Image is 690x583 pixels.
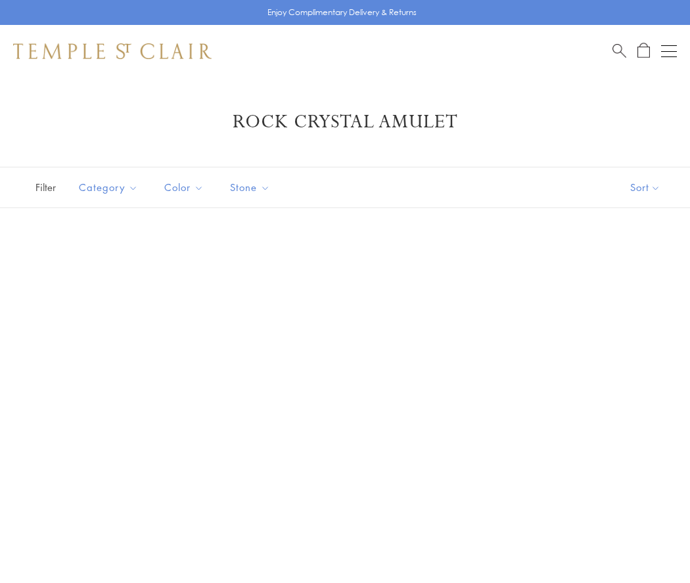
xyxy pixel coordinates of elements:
[637,43,650,59] a: Open Shopping Bag
[601,167,690,207] button: Show sort by
[661,43,677,59] button: Open navigation
[72,179,148,196] span: Category
[158,179,214,196] span: Color
[69,173,148,202] button: Category
[33,110,657,134] h1: Rock Crystal Amulet
[220,173,280,202] button: Stone
[223,179,280,196] span: Stone
[267,6,417,19] p: Enjoy Complimentary Delivery & Returns
[13,43,212,59] img: Temple St. Clair
[612,43,626,59] a: Search
[154,173,214,202] button: Color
